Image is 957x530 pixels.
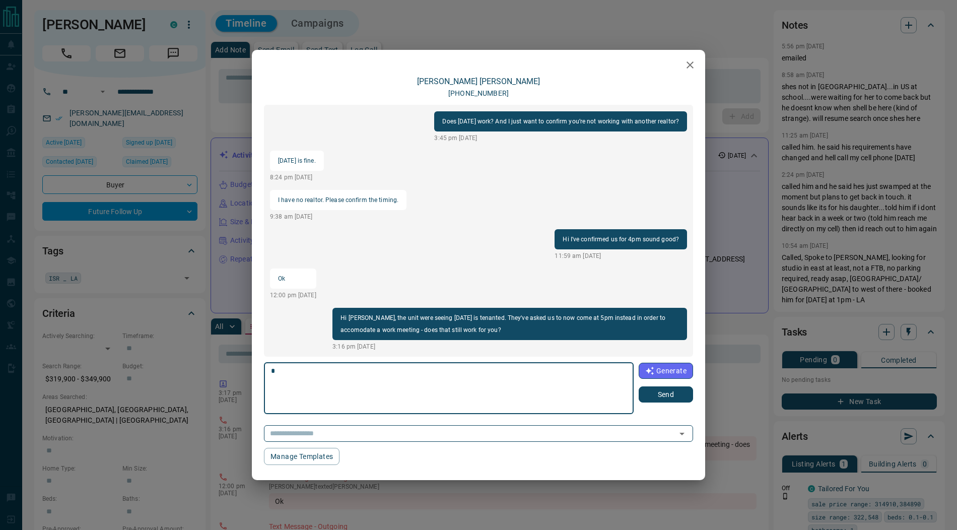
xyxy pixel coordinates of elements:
[278,273,308,285] p: Ok
[555,251,687,260] p: 11:59 am [DATE]
[270,212,406,221] p: 9:38 am [DATE]
[639,363,693,379] button: Generate
[264,448,339,465] button: Manage Templates
[639,386,693,403] button: Send
[340,312,679,336] p: Hi [PERSON_NAME], the unit were seeing [DATE] is tenanted. They've asked us to now come at 5pm in...
[270,173,324,182] p: 8:24 pm [DATE]
[278,194,398,206] p: I have no realtor. Please confirm the timing.
[278,155,316,167] p: [DATE] is fine.
[270,291,316,300] p: 12:00 pm [DATE]
[448,88,509,99] p: [PHONE_NUMBER]
[332,342,687,351] p: 3:16 pm [DATE]
[563,233,679,245] p: Hi I’ve confirmed us for 4pm sound good?
[675,427,689,441] button: Open
[442,115,679,127] p: Does [DATE] work? And I just want to confirm you’re not working with another realtor?
[417,77,540,86] a: [PERSON_NAME] [PERSON_NAME]
[434,134,687,143] p: 3:45 pm [DATE]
